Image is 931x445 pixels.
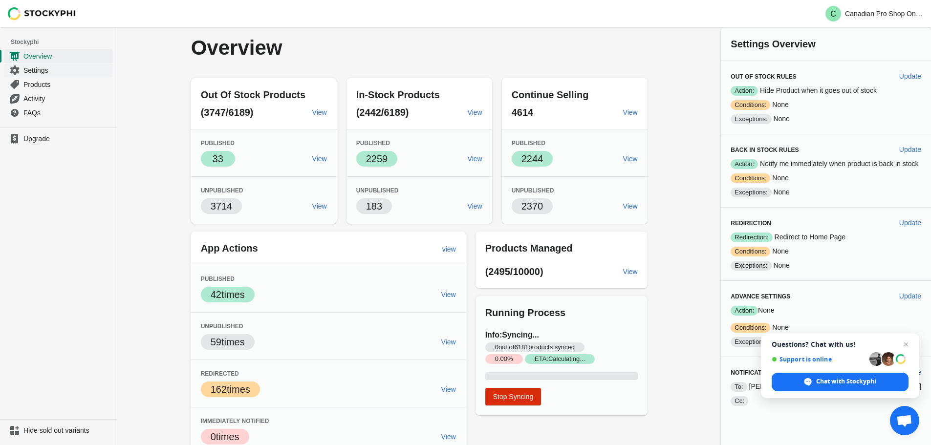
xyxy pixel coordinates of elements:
[899,219,921,227] span: Update
[731,261,771,271] span: Exceptions:
[308,150,331,168] a: View
[464,104,486,121] a: View
[485,266,543,277] span: (2495/10000)
[895,287,925,305] button: Update
[731,232,921,242] p: Redirect to Home Page
[731,323,770,333] span: Conditions:
[356,89,440,100] span: In-Stock Products
[308,104,331,121] a: View
[899,292,921,300] span: Update
[512,187,554,194] span: Unpublished
[211,384,250,395] span: 162 times
[895,141,925,158] button: Update
[23,65,111,75] span: Settings
[23,51,111,61] span: Overview
[201,140,235,147] span: Published
[4,63,113,77] a: Settings
[493,393,534,401] span: Stop Syncing
[4,91,113,106] a: Activity
[731,233,772,242] span: Redirection:
[822,4,927,23] button: Avatar with initials CCanadian Pro Shop Online
[825,6,841,21] span: Avatar with initials C
[356,140,390,147] span: Published
[731,219,891,227] h3: Redirection
[895,214,925,232] button: Update
[619,104,642,121] a: View
[23,108,111,118] span: FAQs
[731,322,921,333] p: None
[201,243,258,254] span: App Actions
[731,100,921,110] p: None
[468,155,482,163] span: View
[4,132,113,146] a: Upgrade
[4,77,113,91] a: Products
[441,338,456,346] span: View
[731,100,770,110] span: Conditions:
[191,37,461,59] p: Overview
[731,396,748,406] span: Cc:
[731,159,921,169] p: Notify me immediately when product is back in stock
[731,246,921,256] p: None
[731,306,758,316] span: Action:
[4,424,113,437] a: Hide sold out variants
[890,406,919,435] a: Open chat
[366,199,382,213] p: 183
[512,89,589,100] span: Continue Selling
[731,188,771,197] span: Exceptions:
[23,94,111,104] span: Activity
[4,49,113,63] a: Overview
[201,89,305,100] span: Out Of Stock Products
[201,418,269,424] span: Immediately Notified
[312,108,327,116] span: View
[211,201,233,212] span: 3714
[23,80,111,89] span: Products
[4,106,113,120] a: FAQs
[464,197,486,215] a: View
[312,202,327,210] span: View
[731,369,891,377] h3: Notification
[731,337,921,347] p: None
[731,337,771,347] span: Exceptions:
[437,286,460,303] a: View
[211,289,245,300] span: 42 times
[623,155,638,163] span: View
[23,425,111,435] span: Hide sold out variants
[899,72,921,80] span: Update
[312,155,327,163] span: View
[521,201,543,212] span: 2370
[437,381,460,398] a: View
[731,73,891,81] h3: Out of Stock Rules
[213,153,223,164] span: 33
[731,305,921,316] p: None
[731,381,921,392] p: [PERSON_NAME][EMAIL_ADDRESS][DOMAIN_NAME]
[731,85,921,96] p: Hide Product when it goes out of stock
[731,173,770,183] span: Conditions:
[731,159,758,169] span: Action:
[895,67,925,85] button: Update
[623,268,638,275] span: View
[731,86,758,96] span: Action:
[485,307,565,318] span: Running Process
[441,433,456,441] span: View
[201,187,243,194] span: Unpublished
[485,354,523,364] span: 0.00 %
[201,275,235,282] span: Published
[201,370,239,377] span: Redirected
[731,39,815,49] span: Settings Overview
[201,323,243,330] span: Unpublished
[830,10,836,18] text: C
[211,337,245,347] span: 59 times
[731,187,921,197] p: None
[11,37,117,47] span: Stockyphi
[437,333,460,351] a: View
[619,150,642,168] a: View
[442,245,456,253] span: view
[619,263,642,280] a: View
[438,240,460,258] a: view
[845,10,923,18] p: Canadian Pro Shop Online
[731,247,770,256] span: Conditions:
[485,388,541,405] button: Stop Syncing
[623,202,638,210] span: View
[731,173,921,183] p: None
[731,146,891,154] h3: Back in Stock Rules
